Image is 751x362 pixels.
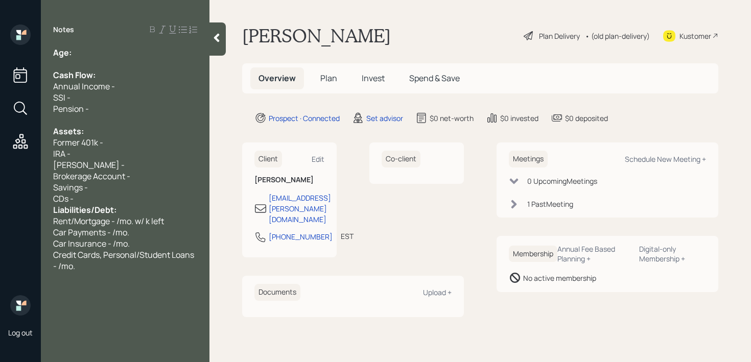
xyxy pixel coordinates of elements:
h6: Documents [254,284,300,301]
label: Notes [53,25,74,35]
div: 0 Upcoming Meeting s [527,176,597,186]
div: [PHONE_NUMBER] [269,231,333,242]
h1: [PERSON_NAME] [242,25,391,47]
div: Upload + [423,287,452,297]
h6: Membership [509,246,557,262]
span: [PERSON_NAME] - [53,159,125,171]
span: SSI - [53,92,71,103]
span: IRA - [53,148,71,159]
img: retirable_logo.png [10,295,31,316]
span: Assets: [53,126,84,137]
div: Digital-only Membership + [639,244,706,263]
span: CDs - [53,193,74,204]
div: No active membership [523,273,596,283]
span: Age: [53,47,72,58]
span: Car Insurance - /mo. [53,238,130,249]
div: Log out [8,328,33,337]
h6: Client [254,151,282,167]
div: 1 Past Meeting [527,199,573,209]
div: Schedule New Meeting + [625,154,706,164]
h6: Co-client [382,151,420,167]
div: Set advisor [366,113,403,124]
span: Overview [259,73,296,84]
span: Invest [362,73,385,84]
span: Plan [320,73,337,84]
span: Pension - [53,103,89,114]
h6: Meetings [509,151,548,167]
div: $0 net-worth [430,113,474,124]
span: Car Payments - /mo. [53,227,129,238]
div: [EMAIL_ADDRESS][PERSON_NAME][DOMAIN_NAME] [269,192,331,225]
span: Rent/Mortgage - /mo. w/ k left [53,215,164,227]
div: Edit [312,154,324,164]
div: EST [341,231,354,242]
div: $0 invested [500,113,538,124]
h6: [PERSON_NAME] [254,176,324,184]
span: Brokerage Account - [53,171,130,182]
span: Cash Flow: [53,69,96,81]
div: $0 deposited [565,113,608,124]
span: Credit Cards, Personal/Student Loans - /mo. [53,249,196,272]
span: Liabilities/Debt: [53,204,116,215]
div: Plan Delivery [539,31,580,41]
span: Savings - [53,182,88,193]
div: Annual Fee Based Planning + [557,244,631,263]
span: Annual Income - [53,81,115,92]
span: Spend & Save [409,73,460,84]
div: Kustomer [679,31,711,41]
span: Former 401k - [53,137,103,148]
div: • (old plan-delivery) [585,31,650,41]
div: Prospect · Connected [269,113,340,124]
